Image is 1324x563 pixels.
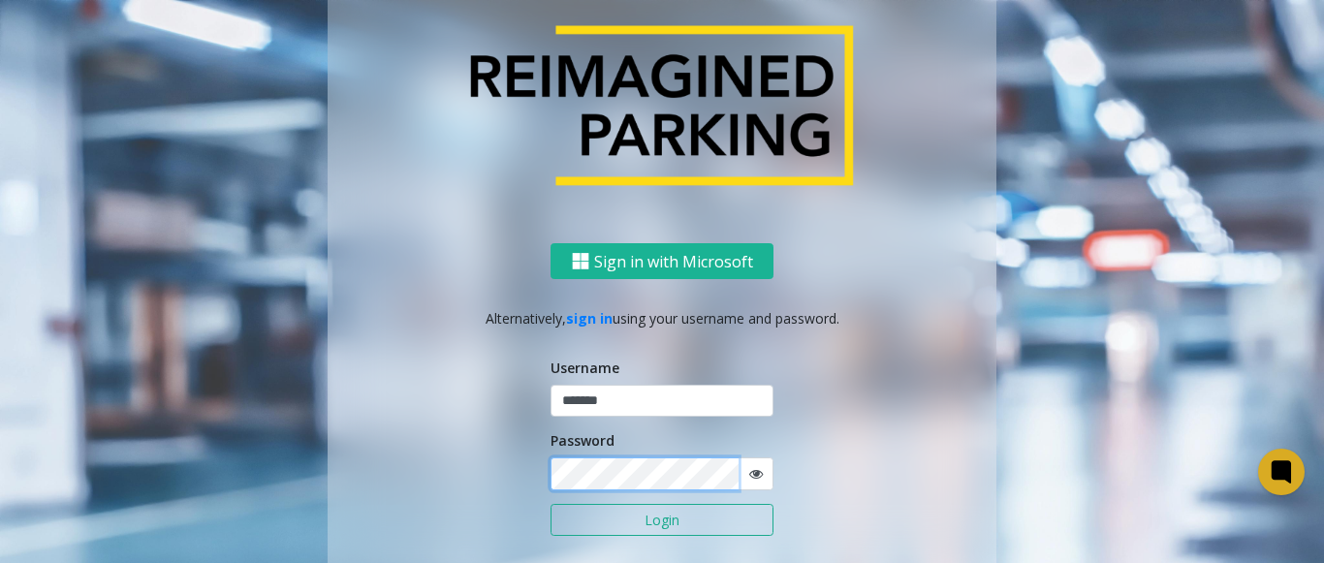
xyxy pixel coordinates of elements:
p: Alternatively, using your username and password. [347,308,977,328]
label: Username [551,358,619,378]
a: sign in [566,309,613,328]
label: Password [551,430,615,451]
button: Login [551,504,773,537]
button: Sign in with Microsoft [551,243,773,279]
